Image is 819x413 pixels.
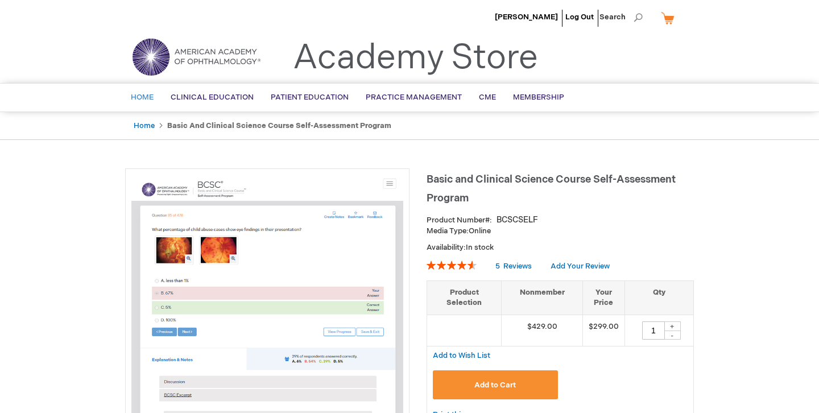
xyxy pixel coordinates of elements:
div: + [664,321,681,331]
strong: Product Number [427,216,492,225]
span: In stock [466,243,494,252]
span: Practice Management [366,93,462,102]
div: 92% [427,261,477,270]
span: Search [599,6,643,28]
a: Add Your Review [551,262,610,271]
button: Add to Cart [433,370,558,399]
span: 5 [495,262,500,271]
th: Your Price [582,280,624,315]
span: Basic and Clinical Science Course Self-Assessment Program [427,174,676,204]
span: Add to Cart [474,381,516,390]
a: [PERSON_NAME] [495,13,558,22]
strong: Media Type: [427,226,469,236]
a: Add to Wish List [433,350,490,360]
span: Patient Education [271,93,349,102]
a: Log Out [565,13,594,22]
a: Academy Store [293,38,538,79]
span: Home [131,93,154,102]
div: BCSCSELF [497,214,538,226]
p: Online [427,226,694,237]
input: Qty [642,321,665,340]
th: Product Selection [427,280,502,315]
th: Nonmember [502,280,583,315]
a: 5 Reviews [495,262,533,271]
th: Qty [624,280,693,315]
span: CME [479,93,496,102]
a: Home [134,121,155,130]
p: Availability: [427,242,694,253]
td: $299.00 [582,315,624,346]
span: Clinical Education [171,93,254,102]
td: $429.00 [502,315,583,346]
span: Reviews [503,262,532,271]
span: Membership [513,93,564,102]
div: - [664,331,681,340]
strong: Basic and Clinical Science Course Self-Assessment Program [167,121,391,130]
